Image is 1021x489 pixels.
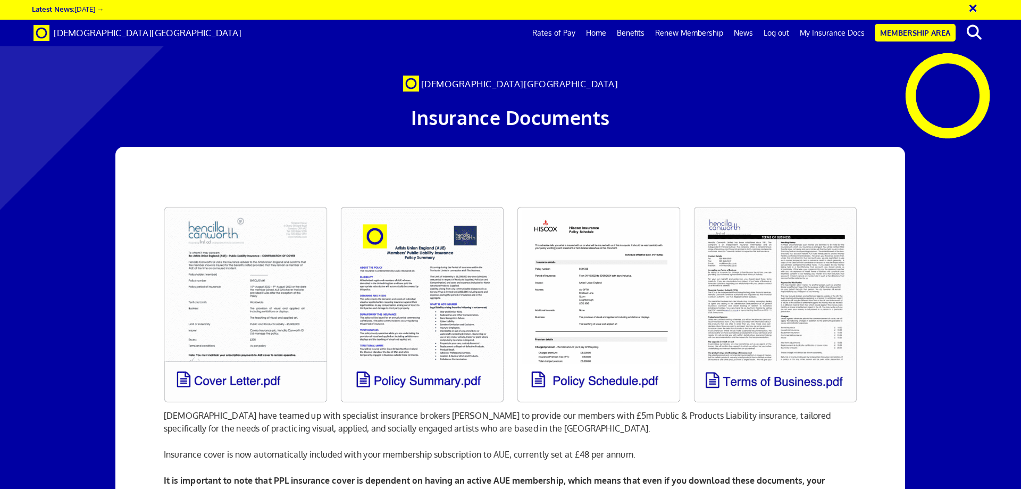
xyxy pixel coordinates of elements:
[758,20,794,46] a: Log out
[26,20,249,46] a: Brand [DEMOGRAPHIC_DATA][GEOGRAPHIC_DATA]
[411,105,610,129] span: Insurance Documents
[794,20,870,46] a: My Insurance Docs
[421,78,618,89] span: [DEMOGRAPHIC_DATA][GEOGRAPHIC_DATA]
[32,4,104,13] a: Latest News:[DATE] →
[164,448,857,461] p: Insurance cover is now automatically included with your membership subscription to AUE, currently...
[164,409,857,435] p: [DEMOGRAPHIC_DATA] have teamed up with specialist insurance brokers [PERSON_NAME] to provide our ...
[958,21,990,44] button: search
[650,20,729,46] a: Renew Membership
[612,20,650,46] a: Benefits
[729,20,758,46] a: News
[581,20,612,46] a: Home
[32,4,74,13] strong: Latest News:
[875,24,956,42] a: Membership Area
[54,27,241,38] span: [DEMOGRAPHIC_DATA][GEOGRAPHIC_DATA]
[527,20,581,46] a: Rates of Pay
